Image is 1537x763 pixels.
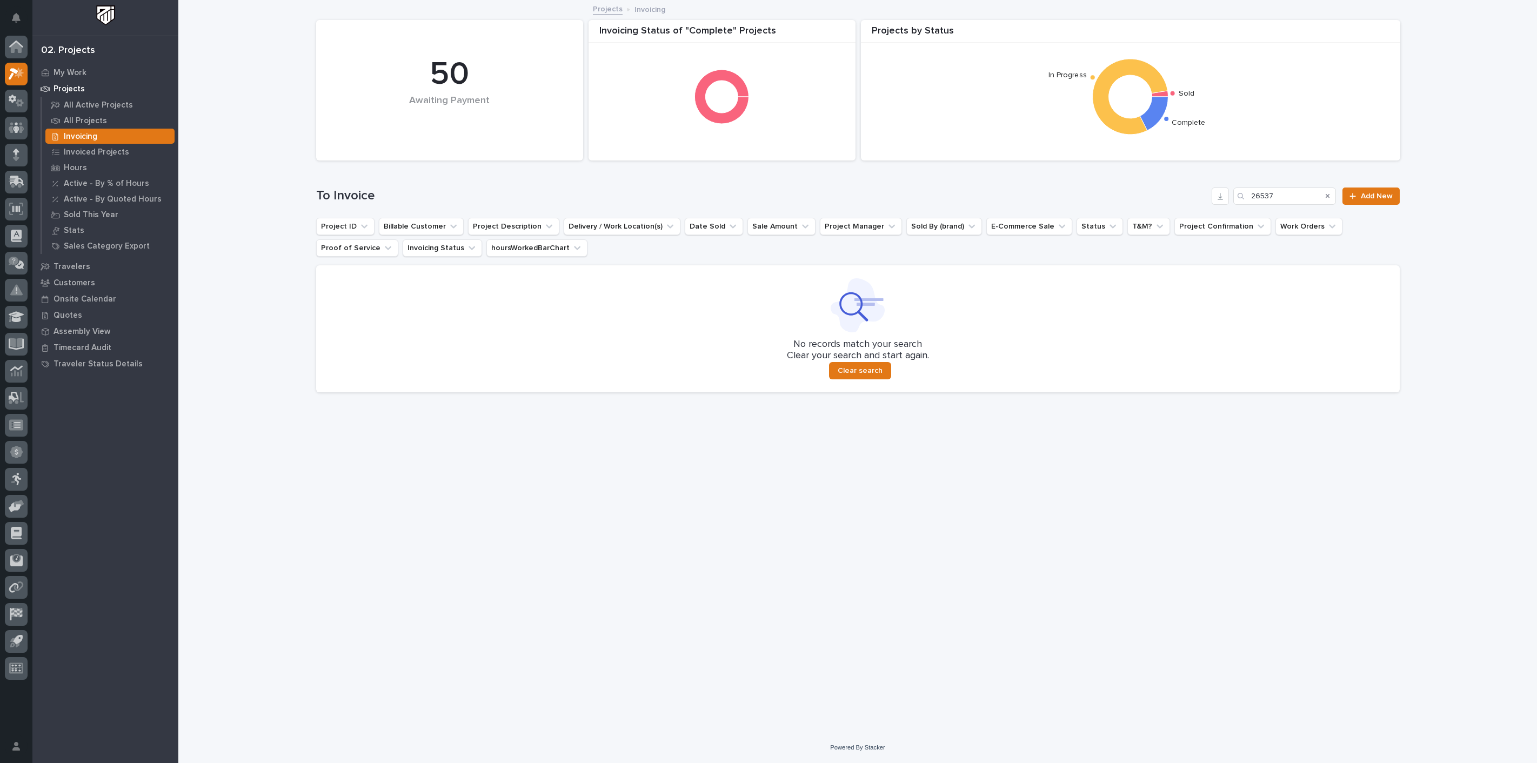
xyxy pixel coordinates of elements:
[1172,119,1206,127] text: Complete
[1233,188,1336,205] input: Search
[54,262,90,272] p: Travelers
[329,339,1387,351] p: No records match your search
[1342,188,1399,205] a: Add New
[32,323,178,339] a: Assembly View
[54,68,86,78] p: My Work
[820,218,902,235] button: Project Manager
[64,210,118,220] p: Sold This Year
[64,179,149,189] p: Active - By % of Hours
[1174,218,1271,235] button: Project Confirmation
[316,218,375,235] button: Project ID
[787,350,929,362] p: Clear your search and start again.
[42,113,178,128] a: All Projects
[54,311,82,320] p: Quotes
[747,218,816,235] button: Sale Amount
[634,3,665,15] p: Invoicing
[32,291,178,307] a: Onsite Calendar
[64,226,84,236] p: Stats
[1275,218,1342,235] button: Work Orders
[403,239,482,257] button: Invoicing Status
[42,223,178,238] a: Stats
[54,295,116,304] p: Onsite Calendar
[14,13,28,30] div: Notifications
[32,81,178,97] a: Projects
[335,95,565,129] div: Awaiting Payment
[316,188,1208,204] h1: To Invoice
[41,45,95,57] div: 02. Projects
[564,218,680,235] button: Delivery / Work Location(s)
[42,97,178,112] a: All Active Projects
[32,356,178,372] a: Traveler Status Details
[486,239,587,257] button: hoursWorkedBarChart
[685,218,743,235] button: Date Sold
[829,362,891,379] button: Clear search
[42,160,178,175] a: Hours
[861,25,1400,43] div: Projects by Status
[42,176,178,191] a: Active - By % of Hours
[54,359,143,369] p: Traveler Status Details
[42,144,178,159] a: Invoiced Projects
[1127,218,1170,235] button: T&M?
[64,148,129,157] p: Invoiced Projects
[64,101,133,110] p: All Active Projects
[379,218,464,235] button: Billable Customer
[42,129,178,144] a: Invoicing
[589,25,856,43] div: Invoicing Status of "Complete" Projects
[64,242,150,251] p: Sales Category Export
[986,218,1072,235] button: E-Commerce Sale
[32,64,178,81] a: My Work
[593,2,623,15] a: Projects
[830,744,885,751] a: Powered By Stacker
[32,275,178,291] a: Customers
[42,238,178,253] a: Sales Category Export
[1048,71,1087,79] text: In Progress
[54,84,85,94] p: Projects
[42,207,178,222] a: Sold This Year
[42,191,178,206] a: Active - By Quoted Hours
[316,239,398,257] button: Proof of Service
[64,195,162,204] p: Active - By Quoted Hours
[1179,90,1194,97] text: Sold
[1077,218,1123,235] button: Status
[32,307,178,323] a: Quotes
[838,366,883,376] span: Clear search
[906,218,982,235] button: Sold By (brand)
[64,132,97,142] p: Invoicing
[96,5,116,25] img: Workspace Logo
[32,258,178,275] a: Travelers
[5,6,28,29] button: Notifications
[54,327,110,337] p: Assembly View
[64,163,87,173] p: Hours
[335,55,565,94] div: 50
[468,218,559,235] button: Project Description
[1361,192,1393,200] span: Add New
[54,278,95,288] p: Customers
[64,116,107,126] p: All Projects
[32,339,178,356] a: Timecard Audit
[54,343,111,353] p: Timecard Audit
